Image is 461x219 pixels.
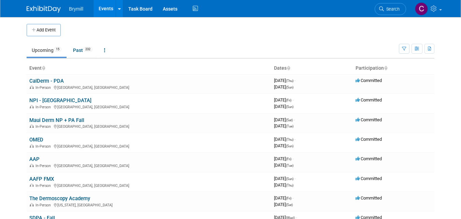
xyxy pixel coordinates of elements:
span: [DATE] [274,182,293,188]
a: Sort by Start Date [287,65,290,71]
span: (Tue) [286,124,293,128]
span: [DATE] [274,78,296,83]
span: [DATE] [274,156,293,161]
img: In-Person Event [30,203,34,206]
span: 15 [54,47,61,52]
span: [DATE] [274,195,293,201]
a: Maui Derm NP + PA Fall [29,117,84,123]
span: Committed [356,117,382,122]
a: OMED [29,137,43,143]
span: In-Person [35,144,53,149]
div: [GEOGRAPHIC_DATA], [GEOGRAPHIC_DATA] [29,84,269,90]
a: The Dermoscopy Academy [29,195,90,202]
img: ExhibitDay [27,6,61,13]
span: (Fri) [286,157,291,161]
span: (Thu) [286,79,293,83]
span: Committed [356,78,382,83]
span: - [292,97,293,102]
span: [DATE] [274,84,293,90]
span: - [294,176,296,181]
div: [GEOGRAPHIC_DATA], [GEOGRAPHIC_DATA] [29,182,269,188]
span: [DATE] [274,163,293,168]
th: Participation [353,63,434,74]
a: Sort by Participation Type [384,65,387,71]
span: Committed [356,176,382,181]
span: In-Person [35,105,53,109]
span: 232 [83,47,92,52]
a: NPI - [GEOGRAPHIC_DATA] [29,97,91,104]
img: In-Person Event [30,124,34,128]
span: In-Person [35,183,53,188]
a: AAP [29,156,40,162]
span: In-Person [35,203,53,207]
span: Search [384,6,400,12]
span: [DATE] [274,143,293,148]
img: Cindy O [415,2,428,15]
span: Committed [356,97,382,102]
span: (Sun) [286,105,293,109]
a: Upcoming15 [27,44,67,57]
span: [DATE] [274,176,296,181]
img: In-Person Event [30,85,34,89]
span: (Sun) [286,144,293,148]
a: Past232 [68,44,98,57]
a: Search [375,3,406,15]
span: Committed [356,195,382,201]
span: (Fri) [286,98,291,102]
span: - [294,78,296,83]
a: Sort by Event Name [42,65,45,71]
span: In-Person [35,85,53,90]
div: [US_STATE], [GEOGRAPHIC_DATA] [29,202,269,207]
span: (Tue) [286,164,293,167]
span: (Thu) [286,183,293,187]
a: CalDerm - PDA [29,78,64,84]
img: In-Person Event [30,144,34,148]
span: (Sat) [286,203,293,207]
span: - [292,195,293,201]
span: Committed [356,137,382,142]
div: [GEOGRAPHIC_DATA], [GEOGRAPHIC_DATA] [29,163,269,168]
th: Event [27,63,271,74]
span: - [294,137,296,142]
div: [GEOGRAPHIC_DATA], [GEOGRAPHIC_DATA] [29,104,269,109]
span: (Sun) [286,177,293,181]
span: (Sat) [286,118,293,122]
span: Committed [356,156,382,161]
th: Dates [271,63,353,74]
span: [DATE] [274,123,293,128]
span: - [292,156,293,161]
span: - [294,117,295,122]
span: In-Person [35,164,53,168]
span: (Fri) [286,196,291,200]
img: In-Person Event [30,164,34,167]
span: [DATE] [274,97,293,102]
span: (Sun) [286,85,293,89]
span: [DATE] [274,117,295,122]
a: AAFP FMX [29,176,54,182]
span: In-Person [35,124,53,129]
div: [GEOGRAPHIC_DATA], [GEOGRAPHIC_DATA] [29,123,269,129]
span: [DATE] [274,137,296,142]
span: [DATE] [274,104,293,109]
span: (Thu) [286,138,293,141]
div: [GEOGRAPHIC_DATA], [GEOGRAPHIC_DATA] [29,143,269,149]
img: In-Person Event [30,183,34,187]
img: In-Person Event [30,105,34,108]
span: Brymill [69,6,83,12]
button: Add Event [27,24,61,36]
span: [DATE] [274,202,293,207]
